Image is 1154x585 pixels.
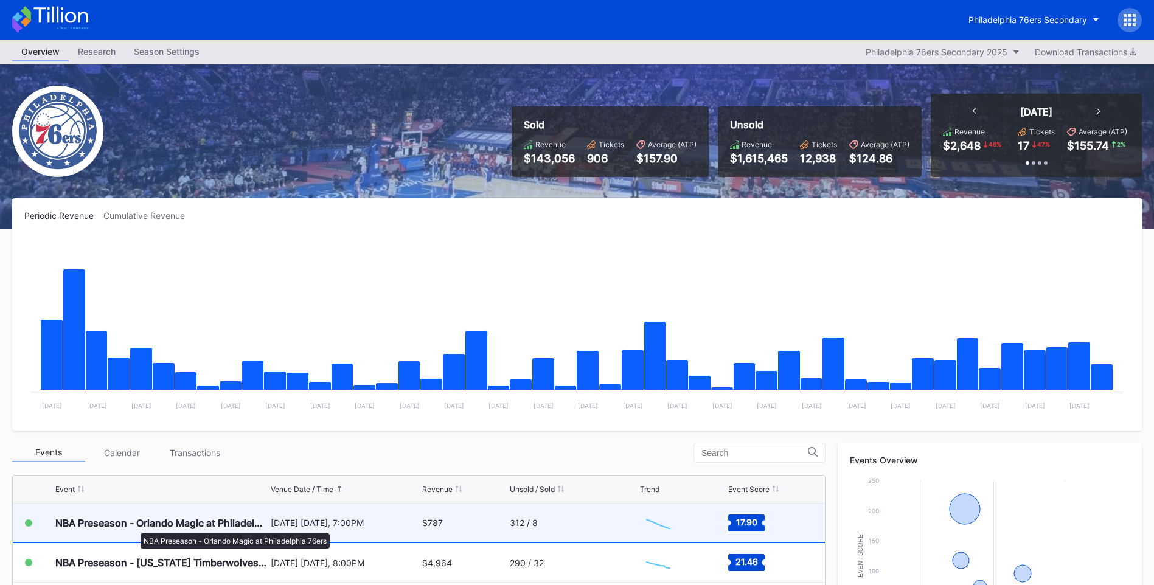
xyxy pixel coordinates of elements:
[1029,44,1142,60] button: Download Transactions
[735,556,757,567] text: 21.46
[131,402,151,409] text: [DATE]
[640,547,676,578] svg: Chart title
[936,402,956,409] text: [DATE]
[1069,402,1090,409] text: [DATE]
[959,9,1108,31] button: Philadelphia 76ers Secondary
[857,534,864,578] text: Event Score
[524,119,697,131] div: Sold
[861,140,909,149] div: Average (ATP)
[943,139,981,152] div: $2,648
[1029,127,1055,136] div: Tickets
[701,448,808,458] input: Search
[422,558,452,568] div: $4,964
[510,485,555,494] div: Unsold / Sold
[735,516,757,527] text: 17.90
[891,402,911,409] text: [DATE]
[757,402,777,409] text: [DATE]
[103,210,195,221] div: Cumulative Revenue
[802,402,822,409] text: [DATE]
[271,517,419,528] div: [DATE] [DATE], 7:00PM
[987,139,1003,149] div: 46 %
[980,402,1000,409] text: [DATE]
[534,402,554,409] text: [DATE]
[271,558,419,568] div: [DATE] [DATE], 8:00PM
[510,517,538,528] div: 312 / 8
[69,43,125,61] a: Research
[55,485,75,494] div: Event
[524,152,575,165] div: $143,056
[954,127,985,136] div: Revenue
[636,152,697,165] div: $157.90
[1020,106,1052,118] div: [DATE]
[12,43,69,61] a: Overview
[850,455,1130,465] div: Events Overview
[158,443,231,462] div: Transactions
[968,15,1087,25] div: Philadelphia 76ers Secondary
[800,152,837,165] div: 12,938
[69,43,125,60] div: Research
[310,402,330,409] text: [DATE]
[712,402,732,409] text: [DATE]
[648,140,697,149] div: Average (ATP)
[1035,47,1136,57] div: Download Transactions
[12,86,103,177] img: Philadelphia_76ers.png
[12,443,85,462] div: Events
[125,43,209,61] a: Season Settings
[55,517,268,529] div: NBA Preseason - Orlando Magic at Philadelphia 76ers
[1025,402,1045,409] text: [DATE]
[1116,139,1127,149] div: 2 %
[422,517,443,528] div: $787
[221,402,241,409] text: [DATE]
[24,236,1130,418] svg: Chart title
[55,556,268,569] div: NBA Preseason - [US_STATE] Timberwolves at Philadelphia 76ers
[812,140,837,149] div: Tickets
[510,558,544,568] div: 290 / 32
[730,119,909,131] div: Unsold
[587,152,624,165] div: 906
[869,567,879,575] text: 100
[265,402,285,409] text: [DATE]
[866,47,1007,57] div: Philadelphia 76ers Secondary 2025
[488,402,509,409] text: [DATE]
[849,152,909,165] div: $124.86
[742,140,772,149] div: Revenue
[355,402,375,409] text: [DATE]
[176,402,196,409] text: [DATE]
[869,537,879,544] text: 150
[422,485,453,494] div: Revenue
[24,210,103,221] div: Periodic Revenue
[400,402,420,409] text: [DATE]
[640,508,676,538] svg: Chart title
[667,402,687,409] text: [DATE]
[271,485,333,494] div: Venue Date / Time
[125,43,209,60] div: Season Settings
[1079,127,1127,136] div: Average (ATP)
[87,402,107,409] text: [DATE]
[860,44,1026,60] button: Philadelphia 76ers Secondary 2025
[728,485,770,494] div: Event Score
[1067,139,1109,152] div: $155.74
[623,402,643,409] text: [DATE]
[535,140,566,149] div: Revenue
[1036,139,1051,149] div: 47 %
[444,402,464,409] text: [DATE]
[85,443,158,462] div: Calendar
[578,402,598,409] text: [DATE]
[599,140,624,149] div: Tickets
[846,402,866,409] text: [DATE]
[42,402,62,409] text: [DATE]
[868,507,879,514] text: 200
[640,485,659,494] div: Trend
[730,152,788,165] div: $1,615,465
[1018,139,1029,152] div: 17
[868,477,879,484] text: 250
